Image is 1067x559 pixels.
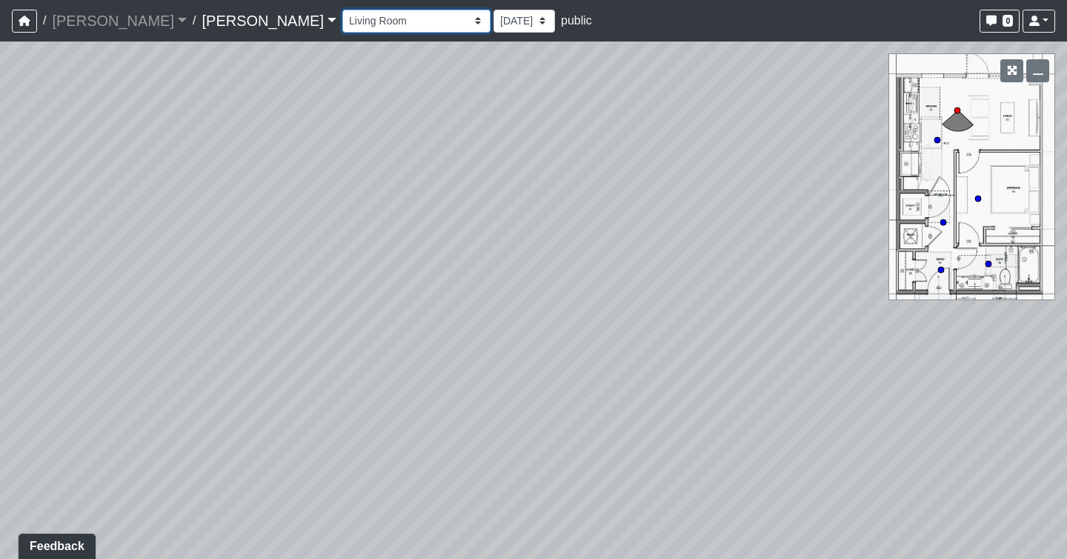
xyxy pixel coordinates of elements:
span: 0 [1003,15,1013,27]
button: 0 [980,10,1020,33]
iframe: Ybug feedback widget [11,529,103,559]
span: / [187,6,202,36]
span: public [561,14,592,27]
a: [PERSON_NAME] [52,6,187,36]
a: [PERSON_NAME] [202,6,336,36]
span: / [37,6,52,36]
